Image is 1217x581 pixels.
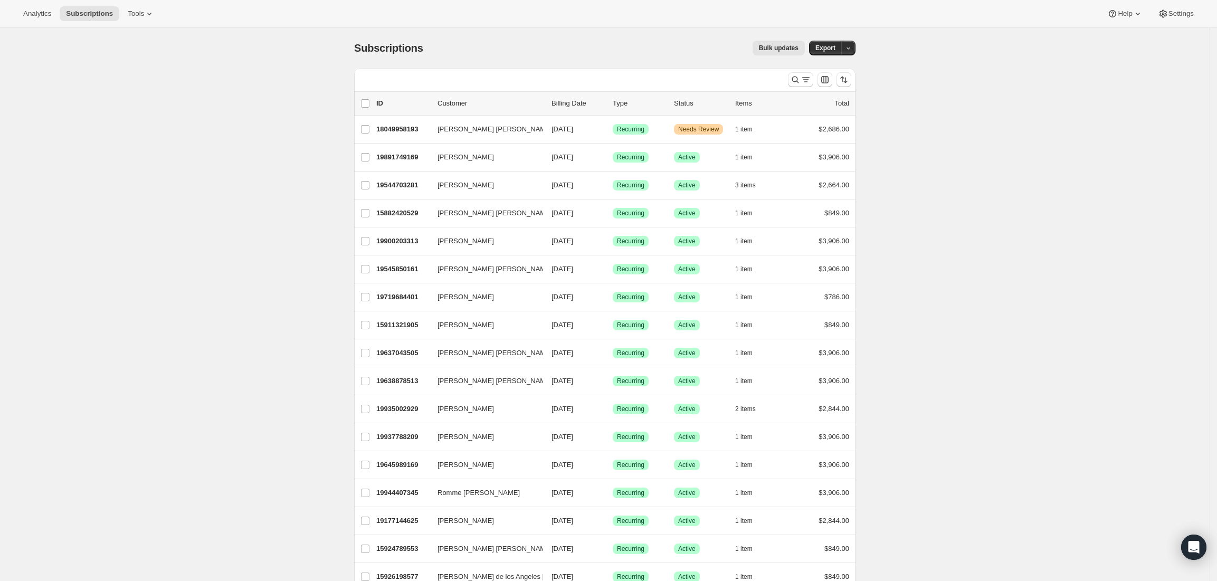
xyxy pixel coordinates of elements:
button: Subscriptions [60,6,119,21]
span: Active [678,573,696,581]
button: Sort the results [836,72,851,87]
span: Active [678,461,696,469]
div: 19177144625[PERSON_NAME][DATE]SuccessRecurringSuccessActive1 item$2,844.00 [376,513,849,528]
span: Recurring [617,181,644,189]
span: [PERSON_NAME] [438,404,494,414]
span: Recurring [617,349,644,357]
button: [PERSON_NAME] [431,428,537,445]
div: 18049958193[PERSON_NAME] [PERSON_NAME][DATE]SuccessRecurringWarningNeeds Review1 item$2,686.00 [376,122,849,137]
span: Active [678,153,696,161]
span: [PERSON_NAME] [438,152,494,163]
button: 3 items [735,178,767,193]
span: Recurring [617,153,644,161]
span: [DATE] [552,489,573,497]
div: 19935002929[PERSON_NAME][DATE]SuccessRecurringSuccessActive2 items$2,844.00 [376,402,849,416]
button: 1 item [735,346,764,360]
button: 1 item [735,206,764,221]
span: $3,906.00 [819,489,849,497]
div: 19637043505[PERSON_NAME] [PERSON_NAME][DATE]SuccessRecurringSuccessActive1 item$3,906.00 [376,346,849,360]
span: Active [678,293,696,301]
p: Total [835,98,849,109]
span: Active [678,237,696,245]
button: Analytics [17,6,58,21]
span: Settings [1168,9,1194,18]
span: Active [678,377,696,385]
span: [DATE] [552,433,573,441]
span: Tools [128,9,144,18]
span: Active [678,349,696,357]
span: [PERSON_NAME] [PERSON_NAME] [438,348,552,358]
div: 15924789553[PERSON_NAME] [PERSON_NAME][DATE]SuccessRecurringSuccessActive1 item$849.00 [376,541,849,556]
p: Status [674,98,727,109]
span: [PERSON_NAME] [PERSON_NAME] [438,264,552,274]
button: 1 item [735,374,764,388]
span: Recurring [617,321,644,329]
span: Recurring [617,405,644,413]
span: [DATE] [552,321,573,329]
span: [PERSON_NAME] [438,180,494,191]
span: $3,906.00 [819,461,849,469]
div: Open Intercom Messenger [1181,535,1206,560]
span: Help [1118,9,1132,18]
span: Recurring [617,517,644,525]
button: 1 item [735,458,764,472]
button: [PERSON_NAME] [PERSON_NAME] [431,121,537,138]
p: 15911321905 [376,320,429,330]
button: Romme [PERSON_NAME] [431,484,537,501]
span: $3,906.00 [819,377,849,385]
button: 1 item [735,485,764,500]
span: [PERSON_NAME] [PERSON_NAME] [438,124,552,135]
button: 1 item [735,122,764,137]
button: Tools [121,6,161,21]
span: Needs Review [678,125,719,134]
span: Recurring [617,461,644,469]
span: 2 items [735,405,756,413]
button: Search and filter results [788,72,813,87]
span: [DATE] [552,237,573,245]
button: [PERSON_NAME] [431,512,537,529]
span: Active [678,405,696,413]
span: Export [815,44,835,52]
button: [PERSON_NAME] [PERSON_NAME] [431,373,537,389]
button: [PERSON_NAME] [431,456,537,473]
p: 19719684401 [376,292,429,302]
span: Analytics [23,9,51,18]
p: Billing Date [552,98,604,109]
button: [PERSON_NAME] [431,177,537,194]
span: 1 item [735,237,753,245]
span: 1 item [735,125,753,134]
span: 1 item [735,377,753,385]
span: $849.00 [824,545,849,553]
span: $3,906.00 [819,153,849,161]
span: $2,844.00 [819,405,849,413]
span: [DATE] [552,461,573,469]
button: 2 items [735,402,767,416]
div: 19638878513[PERSON_NAME] [PERSON_NAME][DATE]SuccessRecurringSuccessActive1 item$3,906.00 [376,374,849,388]
button: 1 item [735,318,764,332]
button: [PERSON_NAME] [431,149,537,166]
div: Type [613,98,665,109]
button: Help [1101,6,1149,21]
span: 1 item [735,489,753,497]
button: 1 item [735,430,764,444]
span: Recurring [617,293,644,301]
button: 1 item [735,150,764,165]
span: [DATE] [552,181,573,189]
button: [PERSON_NAME] [431,289,537,306]
span: $849.00 [824,321,849,329]
span: Active [678,517,696,525]
p: 19937788209 [376,432,429,442]
p: 15882420529 [376,208,429,218]
span: Active [678,433,696,441]
span: Recurring [617,209,644,217]
span: $2,844.00 [819,517,849,525]
span: [DATE] [552,405,573,413]
span: Recurring [617,125,644,134]
span: Recurring [617,377,644,385]
span: [DATE] [552,377,573,385]
span: [PERSON_NAME] [PERSON_NAME] [438,376,552,386]
span: Subscriptions [66,9,113,18]
button: Bulk updates [753,41,805,55]
p: 19544703281 [376,180,429,191]
span: 1 item [735,321,753,329]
